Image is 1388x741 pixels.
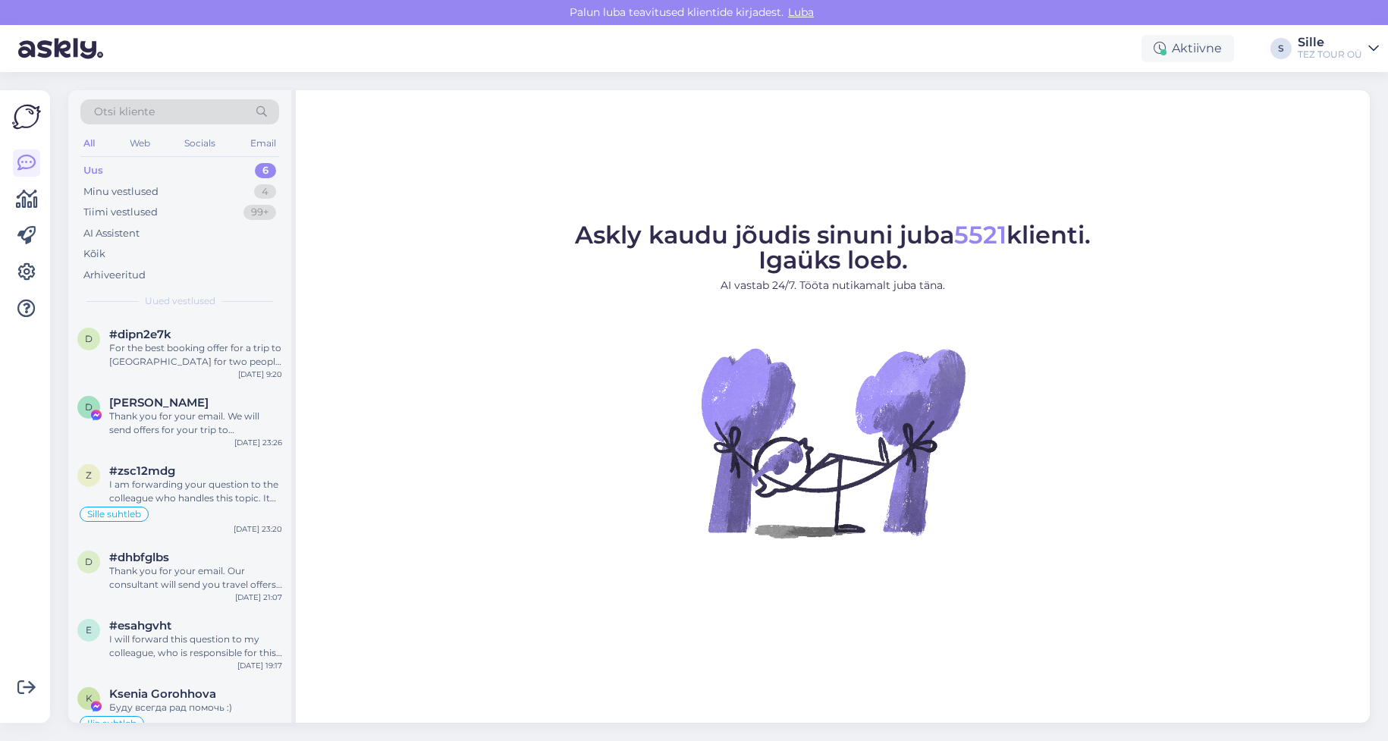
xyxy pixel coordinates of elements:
[954,220,1006,250] span: 5521
[83,246,105,262] div: Kõik
[109,341,282,369] div: For the best booking offer for a trip to [GEOGRAPHIC_DATA] for two people starting on [DATE] for ...
[254,184,276,199] div: 4
[109,410,282,437] div: Thank you for your email. We will send offers for your trip to [GEOGRAPHIC_DATA] to your email. I...
[145,294,215,308] span: Uued vestlused
[1141,35,1234,62] div: Aktiivne
[247,133,279,153] div: Email
[1270,38,1292,59] div: S
[83,163,103,178] div: Uus
[86,624,92,636] span: e
[109,633,282,660] div: I will forward this question to my colleague, who is responsible for this. The reply will be here...
[243,205,276,220] div: 99+
[1298,36,1362,49] div: Sille
[1298,36,1379,61] a: SilleTEZ TOUR OÜ
[86,692,93,704] span: K
[575,278,1091,294] p: AI vastab 24/7. Tööta nutikamalt juba täna.
[575,220,1091,275] span: Askly kaudu jõudis sinuni juba klienti. Igaüks loeb.
[94,104,155,120] span: Otsi kliente
[109,328,171,341] span: #dipn2e7k
[85,401,93,413] span: D
[85,556,93,567] span: d
[83,226,140,241] div: AI Assistent
[237,660,282,671] div: [DATE] 19:17
[235,592,282,603] div: [DATE] 21:07
[109,687,216,701] span: Ksenia Gorohhova
[109,701,282,714] div: Буду всегда рад помочь :)
[234,523,282,535] div: [DATE] 23:20
[109,551,169,564] span: #dhbfglbs
[12,102,41,131] img: Askly Logo
[1298,49,1362,61] div: TEZ TOUR OÜ
[181,133,218,153] div: Socials
[255,163,276,178] div: 6
[83,205,158,220] div: Tiimi vestlused
[87,510,141,519] span: Sille suhtleb
[696,306,969,579] img: No Chat active
[85,333,93,344] span: d
[238,369,282,380] div: [DATE] 9:20
[109,478,282,505] div: I am forwarding your question to the colleague who handles this topic. It may take some time for ...
[109,619,171,633] span: #esahgvht
[234,437,282,448] div: [DATE] 23:26
[783,5,818,19] span: Luba
[87,719,137,728] span: Ilja suhtleb
[83,268,146,283] div: Arhiveeritud
[109,464,175,478] span: #zsc12mdg
[127,133,153,153] div: Web
[80,133,98,153] div: All
[86,469,92,481] span: z
[109,564,282,592] div: Thank you for your email. Our consultant will send you travel offers for [GEOGRAPHIC_DATA] soon. ...
[83,184,159,199] div: Minu vestlused
[109,396,209,410] span: Diana Lepik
